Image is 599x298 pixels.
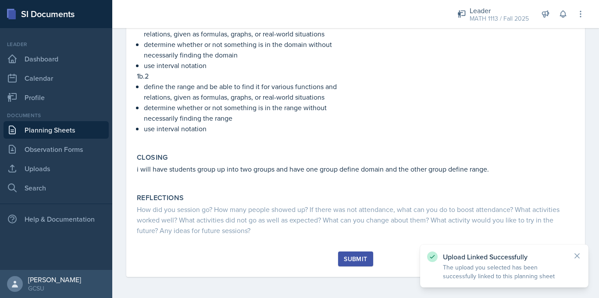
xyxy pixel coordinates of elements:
label: Closing [137,153,168,162]
a: Profile [4,89,109,106]
div: [PERSON_NAME] [28,275,81,284]
p: define the domain and be able to find it for various functions and relations, given as formulas, ... [144,18,354,39]
button: Submit [338,251,373,266]
div: MATH 1113 / Fall 2025 [470,14,529,23]
p: The upload you selected has been successfully linked to this planning sheet [443,263,566,280]
a: Dashboard [4,50,109,68]
div: Documents [4,111,109,119]
p: determine whether or not something is in the range without necessarily finding the range [144,102,354,123]
label: Reflections [137,194,184,202]
a: Observation Forms [4,140,109,158]
div: Submit [344,255,367,262]
a: Uploads [4,160,109,177]
p: use interval notation [144,123,354,134]
p: determine whether or not something is in the domain without necessarily finding the domain [144,39,354,60]
p: Upload Linked Successfully [443,252,566,261]
div: How did you session go? How many people showed up? If there was not attendance, what can you do t... [137,204,574,236]
p: 1b.2 [137,71,354,81]
div: Leader [470,5,529,16]
a: Search [4,179,109,197]
a: Calendar [4,69,109,87]
div: Help & Documentation [4,210,109,228]
p: define the range and be able to find it for various functions and relations, given as formulas, g... [144,81,354,102]
div: Leader [4,40,109,48]
p: i will have students group up into two groups and have one group define domain and the other grou... [137,164,574,174]
a: Planning Sheets [4,121,109,139]
div: GCSU [28,284,81,293]
p: use interval notation [144,60,354,71]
